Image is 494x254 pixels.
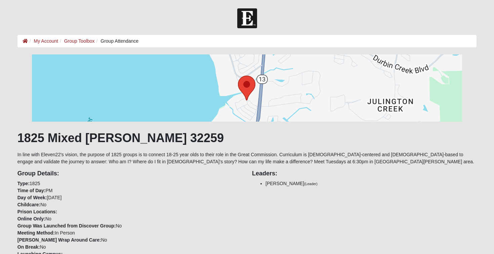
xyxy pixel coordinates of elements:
[17,181,30,186] strong: Type:
[17,237,101,243] strong: [PERSON_NAME] Wrap Around Care:
[34,38,58,44] a: My Account
[237,8,257,28] img: Church of Eleven22 Logo
[17,131,477,145] h1: 1825 Mixed [PERSON_NAME] 32259
[304,182,318,186] small: (Leader)
[17,209,57,214] strong: Prison Locations:
[17,216,45,221] strong: Online Only:
[95,38,139,45] li: Group Attendance
[17,223,116,228] strong: Group Was Launched from Discover Group:
[17,230,55,236] strong: Meeting Method:
[17,170,242,177] h4: Group Details:
[17,188,46,193] strong: Time of Day:
[252,170,477,177] h4: Leaders:
[265,180,477,187] li: [PERSON_NAME]
[17,195,47,200] strong: Day of Week:
[64,38,95,44] a: Group Toolbox
[17,202,40,207] strong: Childcare:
